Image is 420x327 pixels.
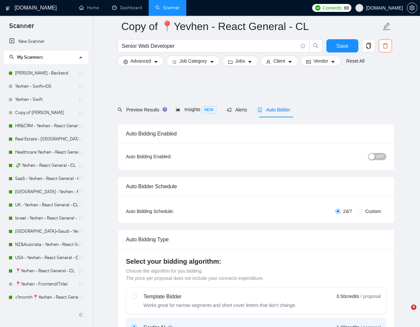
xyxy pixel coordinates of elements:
[4,278,88,291] li: 📍Yevhen - Frontend(Title)
[15,212,78,225] a: Israel - Yevhen - React General - СL
[4,35,88,48] li: New Scanner
[4,264,88,278] li: 📍Yevhen - React General - СL
[15,146,78,159] a: Healthcare Yevhen - React General - СL
[15,291,78,304] a: <1month📍Yevhen - React General - СL
[362,43,375,49] span: copy
[376,153,384,160] span: OFF
[4,93,88,106] li: Yevhen - Swift
[4,251,88,264] li: USA - Yevhen - React General - СL
[314,57,328,65] span: Vendor
[118,107,165,112] span: Preview Results
[4,291,88,304] li: <1month📍Yevhen - React General - СL
[398,305,413,320] iframe: Intercom live chat
[78,312,85,318] span: double-left
[78,282,83,287] span: holder
[227,107,247,112] span: Alerts
[15,185,78,198] a: [GEOGRAPHIC_DATA] - Yevhen - React General - СL
[4,159,88,172] li: 💸 Yevhen - React General - СL
[257,107,290,112] span: Auto Bidder
[15,172,78,185] a: SaaS - Yevhen - React General - СL
[4,106,88,119] li: Copy of Yevhen - Swift
[4,238,88,251] li: NZ&Australia - Yevhen - React General - СL
[361,293,381,300] span: / proposal
[78,268,83,274] span: holder
[15,133,78,146] a: Real Estate - [GEOGRAPHIC_DATA] - React General - СL
[78,202,83,208] span: holder
[122,42,298,50] input: Search Freelance Jobs...
[154,59,158,64] span: caret-down
[227,107,231,112] span: notification
[248,59,252,64] span: caret-down
[407,3,417,13] button: setting
[9,35,83,48] a: New Scanner
[4,21,39,35] span: Scanner
[15,67,78,80] a: [PERSON_NAME] - Backend
[172,59,177,64] span: bars
[15,238,78,251] a: NZ&Australia - Yevhen - React General - СL
[143,293,296,301] div: Template Bidder
[9,55,14,59] span: search
[78,229,83,234] span: holder
[336,42,348,50] span: Save
[326,39,358,52] button: Save
[363,208,384,215] span: Custom
[176,107,216,112] span: Insights
[331,59,335,64] span: caret-down
[179,57,207,65] span: Job Category
[301,56,341,66] button: idcardVendorcaret-down
[78,97,83,102] span: holder
[126,230,386,249] div: Auto Bidding Type
[288,59,292,64] span: caret-down
[235,57,245,65] span: Jobs
[382,22,391,31] span: edit
[4,212,88,225] li: Israel - Yevhen - React General - СL
[4,198,88,212] li: UK - Yevhen - React General - СL
[223,56,258,66] button: folderJobscaret-down
[411,305,416,310] span: 9
[306,59,311,64] span: idcard
[143,302,296,309] div: Works great for narrow segments and short cover letters that don't change.
[78,136,83,142] span: holder
[126,124,386,143] div: Auto Bidding Enabled
[228,59,233,64] span: folder
[9,54,43,60] span: My Scanners
[4,185,88,198] li: Switzerland - Yevhen - React General - СL
[210,59,214,64] span: caret-down
[344,4,349,12] span: 68
[407,5,417,11] span: setting
[112,5,142,11] a: dashboardDashboard
[15,251,78,264] a: USA - Yevhen - React General - СL
[118,107,122,112] span: search
[257,107,262,112] span: robot
[78,295,83,300] span: holder
[15,119,78,133] a: HR&CRM - Yevhen - React General - СL
[162,106,168,112] div: Tooltip anchor
[260,56,298,66] button: userClientcaret-down
[407,5,417,11] a: setting
[78,150,83,155] span: holder
[315,5,320,11] img: upwork-logo.png
[78,255,83,260] span: holder
[78,84,83,89] span: holder
[78,242,83,247] span: holder
[78,123,83,129] span: holder
[346,57,364,65] a: Reset All
[155,5,180,11] a: searchScanner
[126,177,386,196] div: Auto Bidder Schedule
[78,71,83,76] span: holder
[176,107,180,112] span: area-chart
[4,67,88,80] li: Ihor - Backend
[17,54,43,60] span: My Scanners
[202,106,216,113] span: NEW
[6,3,10,14] img: logo
[15,80,78,93] a: Yevhen - Swift+iOS
[15,93,78,106] a: Yevhen - Swift
[310,43,322,49] span: search
[4,172,88,185] li: SaaS - Yevhen - React General - СL
[379,43,392,49] span: delete
[4,80,88,93] li: Yevhen - Swift+iOS
[118,56,164,66] button: settingAdvancedcaret-down
[273,57,285,65] span: Client
[4,225,88,238] li: UAE+Saudi - Yevhen - React General - СL
[78,216,83,221] span: holder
